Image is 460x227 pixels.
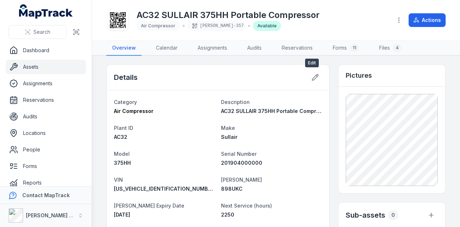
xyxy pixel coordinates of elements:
span: Category [114,99,137,105]
div: Available [253,21,281,31]
time: 10/06/2026, 10:00:00 am [114,212,130,218]
a: Files4 [373,41,407,56]
a: Assignments [6,76,86,91]
span: Edit [305,59,319,67]
a: Reservations [276,41,318,56]
span: 2250 [221,212,234,218]
button: Actions [409,13,446,27]
h1: AC32 SULLAIR 375HH Portable Compressor [137,9,319,21]
span: [PERSON_NAME] Expiry Date [114,203,184,209]
div: 4 [393,44,401,52]
span: 898UKC [221,186,243,192]
a: Reservations [6,93,86,107]
span: Search [33,28,50,36]
a: MapTrack [19,4,73,19]
span: Plant ID [114,125,133,131]
a: Assignments [192,41,233,56]
a: People [6,142,86,157]
span: Next Service (hours) [221,203,272,209]
span: Description [221,99,250,105]
span: [PERSON_NAME] [221,177,262,183]
span: Sullair [221,134,238,140]
span: VIN [114,177,123,183]
a: Audits [6,109,86,124]
a: Forms11 [327,41,365,56]
span: Air Compressor [114,108,153,114]
a: Audits [241,41,267,56]
span: 201904000000 [221,160,262,166]
a: Assets [6,60,86,74]
div: [PERSON_NAME]-357 [188,21,245,31]
h3: Pictures [346,71,372,81]
strong: Contact MapTrack [22,192,70,198]
h2: Details [114,72,138,82]
span: [US_VEHICLE_IDENTIFICATION_NUMBER] [114,186,216,192]
a: Calendar [150,41,183,56]
span: Make [221,125,235,131]
span: Serial Number [221,151,257,157]
span: AC32 [114,134,127,140]
a: Reports [6,176,86,190]
button: Search [9,25,66,39]
span: Air Compressor [141,23,175,28]
a: Locations [6,126,86,140]
span: 375HH [114,160,131,166]
a: Forms [6,159,86,173]
span: [DATE] [114,212,130,218]
a: Dashboard [6,43,86,58]
span: Model [114,151,130,157]
h2: Sub-assets [346,210,385,220]
strong: [PERSON_NAME] Group [26,212,85,218]
div: 11 [350,44,359,52]
a: Overview [106,41,142,56]
span: AC32 SULLAIR 375HH Portable Compressor [221,108,331,114]
div: 0 [388,210,398,220]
